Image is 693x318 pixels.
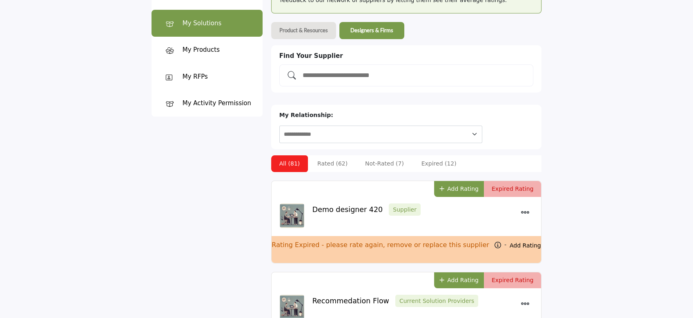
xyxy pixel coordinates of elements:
[520,203,530,222] button: Dropdown Menu options
[389,203,421,216] span: Your indicated relationship type: Supplier
[434,181,484,197] button: Add Rating
[279,26,328,34] b: Product & Resources
[312,297,389,305] a: Recommedation Flow
[413,155,465,172] li: Expired (12)
[280,203,304,228] img: demo-designer-420 logo
[510,241,541,250] a: Add Rating
[395,295,478,307] span: Your indicated relationship type: Current Solution Providers
[312,205,383,214] a: Demo designer 420
[309,155,356,172] li: Rated (62)
[271,22,336,39] button: Product & Resources
[183,72,208,82] div: My RFPs
[484,181,541,197] span: Expired Rating
[183,99,251,108] div: My Activity Permission
[183,45,220,55] div: My Products
[271,155,308,172] li: All (81)
[279,112,333,118] b: My Relationship:
[279,51,343,61] label: Find Your Supplier
[434,272,484,288] button: Add Rating
[357,155,412,172] li: Not-Rated (7)
[272,236,541,263] div: -
[272,240,489,250] p: Rating Expired - please rate again, remove or replace this supplier
[302,70,528,81] input: Add and rate your suppliers
[339,22,404,39] button: Designers & Firms
[520,295,530,314] button: Dropdown Menu options
[183,19,222,28] div: My Solutions
[350,26,393,34] b: Designers & Firms
[484,272,541,288] span: Expired Rating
